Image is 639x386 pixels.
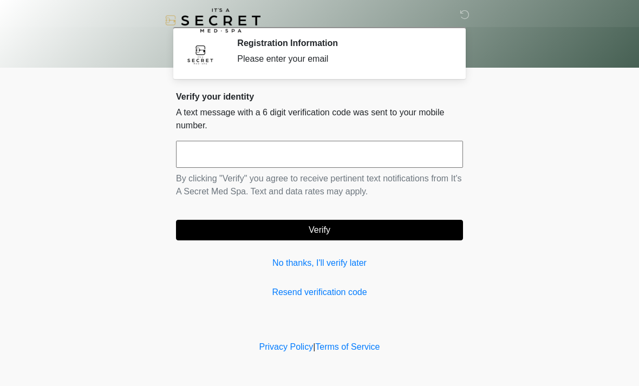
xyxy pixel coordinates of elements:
[237,53,447,66] div: Please enter your email
[313,342,315,351] a: |
[184,38,217,70] img: Agent Avatar
[176,286,463,299] a: Resend verification code
[237,38,447,48] h2: Registration Information
[176,91,463,102] h2: Verify your identity
[165,8,260,32] img: It's A Secret Med Spa Logo
[259,342,314,351] a: Privacy Policy
[176,106,463,132] p: A text message with a 6 digit verification code was sent to your mobile number.
[176,220,463,240] button: Verify
[176,257,463,270] a: No thanks, I'll verify later
[315,342,380,351] a: Terms of Service
[176,172,463,198] p: By clicking "Verify" you agree to receive pertinent text notifications from It's A Secret Med Spa...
